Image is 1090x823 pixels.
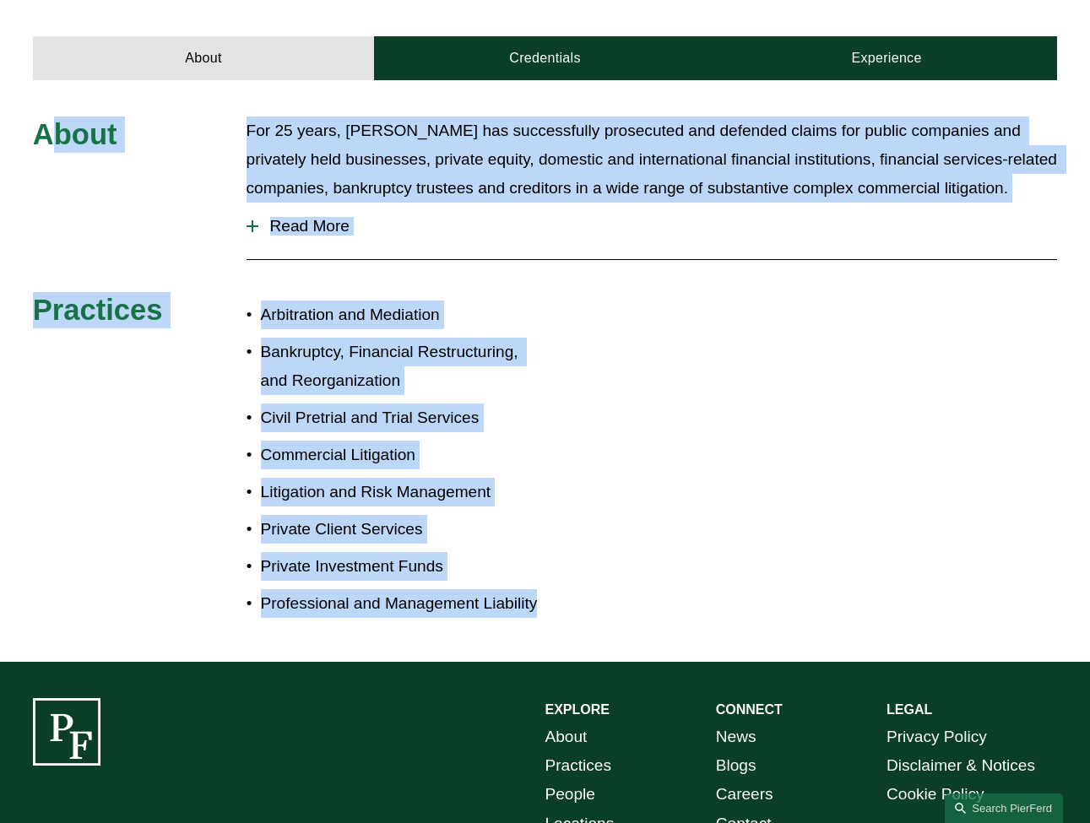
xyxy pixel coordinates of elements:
[716,751,756,780] a: Blogs
[247,204,1058,248] button: Read More
[261,515,545,544] p: Private Client Services
[261,403,545,432] p: Civil Pretrial and Trial Services
[374,36,716,80] a: Credentials
[33,36,375,80] a: About
[33,294,163,326] span: Practices
[716,780,773,809] a: Careers
[887,780,984,809] a: Cookie Policy
[887,751,1035,780] a: Disclaimer & Notices
[261,301,545,329] p: Arbitration and Mediation
[545,780,595,809] a: People
[261,338,545,396] p: Bankruptcy, Financial Restructuring, and Reorganization
[716,723,756,751] a: News
[887,702,932,717] strong: LEGAL
[261,589,545,618] p: Professional and Management Liability
[945,793,1063,823] a: Search this site
[716,702,783,717] strong: CONNECT
[258,217,1058,236] span: Read More
[545,751,611,780] a: Practices
[545,723,588,751] a: About
[247,116,1058,203] p: For 25 years, [PERSON_NAME] has successfully prosecuted and defended claims for public companies ...
[33,118,117,150] span: About
[261,478,545,506] p: Litigation and Risk Management
[261,552,545,581] p: Private Investment Funds
[716,36,1058,80] a: Experience
[887,723,987,751] a: Privacy Policy
[261,441,545,469] p: Commercial Litigation
[545,702,610,717] strong: EXPLORE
